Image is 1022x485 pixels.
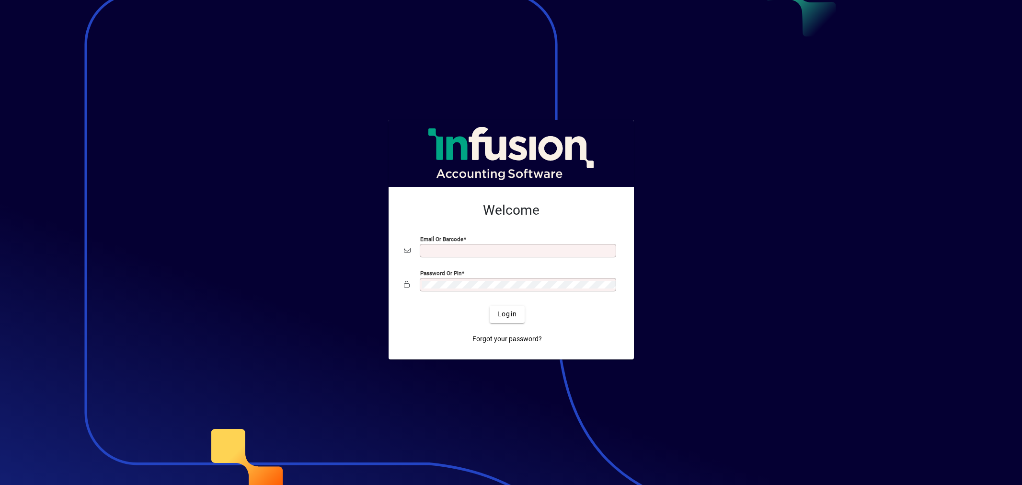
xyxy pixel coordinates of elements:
[490,306,525,323] button: Login
[420,235,463,242] mat-label: Email or Barcode
[469,331,546,348] a: Forgot your password?
[420,269,461,276] mat-label: Password or Pin
[497,309,517,319] span: Login
[404,202,619,219] h2: Welcome
[472,334,542,344] span: Forgot your password?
